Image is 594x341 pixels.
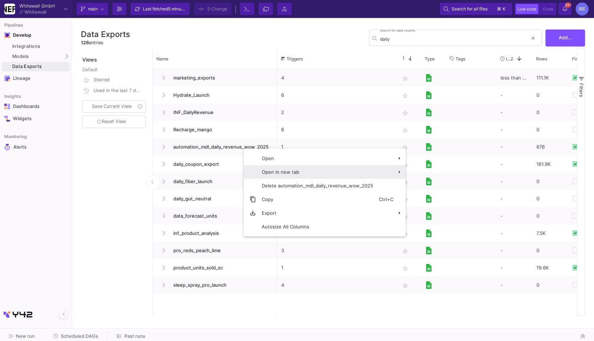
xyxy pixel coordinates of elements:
[425,195,433,203] img: [Legacy] Google Sheets
[124,333,145,339] span: Past runs
[153,190,277,207] div: Press SPACE to select this row.
[256,206,379,220] span: Export
[2,29,70,41] mat-expansion-panel-header: Navigation iconDevelop
[88,4,98,14] span: main
[497,224,533,242] div: -
[565,2,571,8] span: 99+
[13,76,60,81] div: Lineage
[256,220,379,233] span: Autosize All Columns
[82,115,146,128] button: Reset View
[19,4,55,8] div: Whitewall GmbH
[153,224,277,242] div: Press SPACE to select this row.
[425,91,433,99] img: [Legacy] Google Sheets
[497,276,533,294] div: -
[153,86,277,104] div: Press SPACE to select this row.
[401,126,410,135] mat-icon: star_border
[533,86,568,104] div: 0
[153,69,277,86] div: Press SPACE to select this row.
[256,192,379,206] span: Copy
[12,44,68,49] div: Integrations
[533,259,568,276] div: 19.6K
[2,101,70,112] a: Navigation iconDashboards
[13,32,24,38] div: Develop
[2,42,70,51] a: Integrations
[281,104,392,121] p: 2
[77,3,108,15] button: main
[244,149,406,236] div: Context Menu
[153,155,277,173] div: Press SPACE to select this row.
[153,173,277,190] div: Press SPACE to select this row.
[497,104,533,121] div: -
[4,104,10,109] img: Navigation icon
[169,104,273,121] span: INF_DailyRevenue
[153,276,277,294] div: Press SPACE to select this row.
[281,242,392,259] p: 3
[281,138,392,155] p: 1
[425,178,433,185] img: [Legacy] Google Sheets
[425,74,433,82] img: [Legacy] Google Sheets
[497,207,533,224] div: -
[82,100,146,113] button: Save Current View
[533,69,568,86] div: 111.1K
[425,264,433,272] img: [Legacy] Google Sheets
[497,5,501,13] span: ⌘
[169,156,273,173] span: daily_coupon_export
[169,277,273,294] span: sleep_spray_pro_launch
[93,74,142,85] div: Starred
[281,259,392,276] p: 1
[256,151,379,165] span: Open
[93,85,142,96] div: Used in the last 7 days
[4,4,15,14] img: YZ4Yr8zUCx6JYM5gIgaTIQYeTXdcwQjnYC8iZtTV.png
[497,121,533,138] div: -
[169,208,273,224] span: data_forecast_units
[533,138,568,155] div: 676
[425,56,435,62] span: Type
[81,39,130,46] div: entries
[533,207,568,224] div: 0
[287,56,303,62] span: Triggers
[574,3,589,15] button: IBE
[153,207,277,224] div: Press SPACE to select this row.
[12,64,68,69] div: Data Exports
[425,229,433,237] img: [Legacy] Google Sheets
[81,40,89,45] span: 128
[425,109,433,116] img: [Legacy] Google Sheets
[169,173,273,190] span: daily_fiber_launch
[425,143,433,151] img: [Legacy] Google Sheets
[81,85,147,96] button: Used in the last 7 days
[92,104,132,109] span: Save Current View
[497,242,533,259] div: -
[559,35,572,40] span: Add...
[281,277,392,294] p: 4
[169,138,273,155] span: automation_mdl_daily_revenue_wow_2025
[169,87,273,104] span: Hydrate_Launch
[425,160,433,168] img: [Legacy] Google Sheets
[169,242,273,259] span: pro_reds_peach_lime
[401,264,410,273] mat-icon: star_border
[541,4,555,14] button: Code
[533,121,568,138] div: 0
[13,144,60,150] div: Alerts
[153,242,277,259] div: Press SPACE to select this row.
[13,116,60,122] div: Widgets
[497,155,533,173] div: -
[533,173,568,190] div: 0
[440,3,512,15] button: Search for all files⌘k
[2,141,70,153] a: Navigation iconAlerts
[399,55,405,62] span: 1
[12,54,29,59] span: Models
[380,36,528,42] input: Search for name, ...
[452,4,488,14] span: Search for all files
[281,69,392,86] p: 4
[2,62,70,71] a: Data Exports
[456,56,465,62] span: Tags
[533,242,568,259] div: 0
[495,5,508,13] button: ⌘k
[4,116,10,122] img: Navigation icon
[533,224,568,242] div: 7.5K
[153,104,277,121] div: Press SPACE to select this row.
[516,4,538,14] button: Low code
[518,6,536,12] span: Low code
[533,276,568,294] div: 0
[153,259,277,276] div: Press SPACE to select this row.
